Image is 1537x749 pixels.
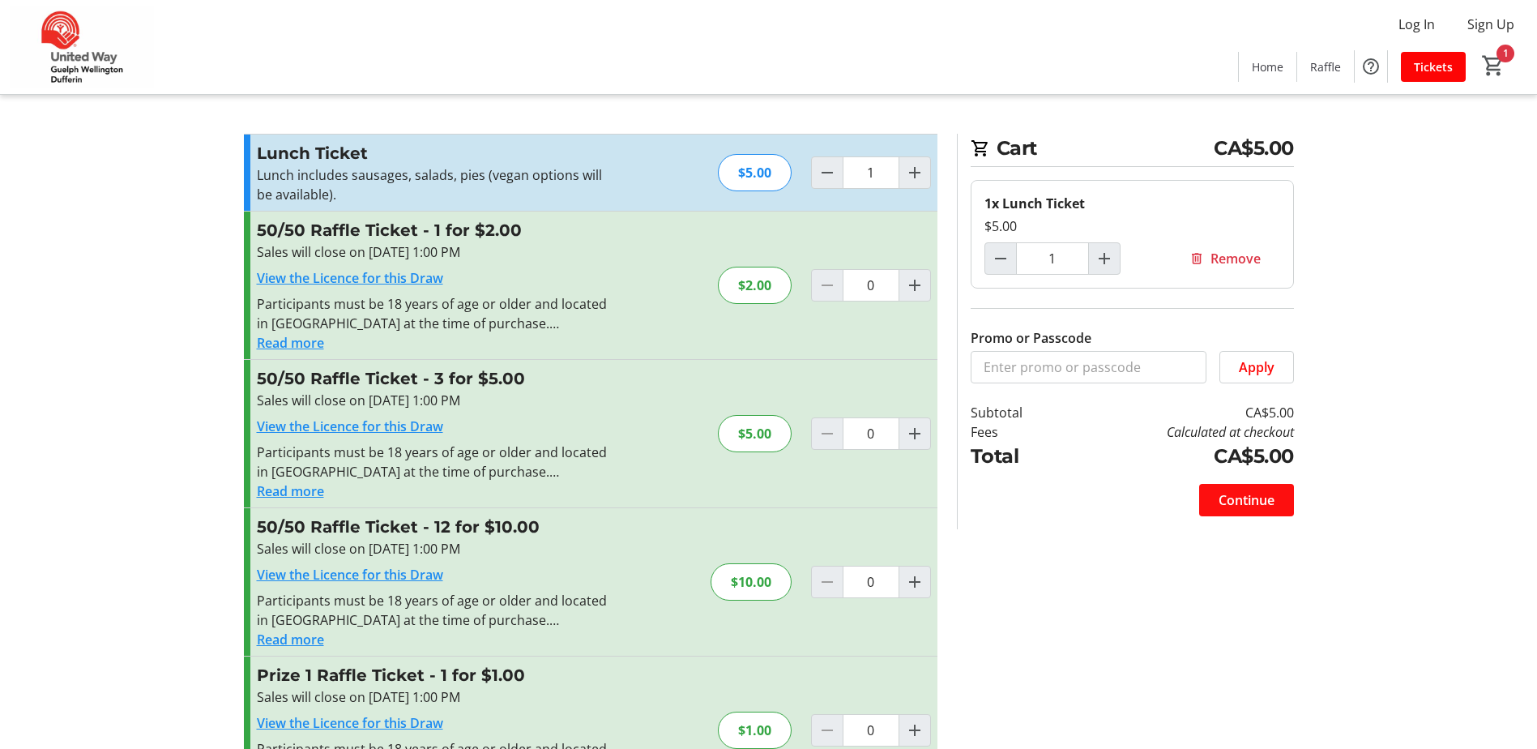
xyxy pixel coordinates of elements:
[899,715,930,746] button: Increment by one
[899,270,930,301] button: Increment by one
[1214,134,1294,163] span: CA$5.00
[1401,52,1466,82] a: Tickets
[257,218,611,242] h3: 50/50 Raffle Ticket - 1 for $2.00
[718,712,792,749] div: $1.00
[812,157,843,188] button: Decrement by one
[1064,442,1293,471] td: CA$5.00
[257,417,443,435] a: View the Licence for this Draw
[718,154,792,191] div: $5.00
[1355,50,1387,83] button: Help
[1239,357,1274,377] span: Apply
[257,165,611,204] p: Lunch includes sausages, salads, pies (vegan options will be available).
[1398,15,1435,34] span: Log In
[1210,249,1261,268] span: Remove
[843,566,899,598] input: 50/50 Raffle Ticket Quantity
[984,194,1280,213] div: 1x Lunch Ticket
[1252,58,1283,75] span: Home
[257,515,611,539] h3: 50/50 Raffle Ticket - 12 for $10.00
[257,443,611,481] div: Participants must be 18 years of age or older and located in [GEOGRAPHIC_DATA] at the time of pur...
[257,714,443,732] a: View the Licence for this Draw
[257,391,611,410] div: Sales will close on [DATE] 1:00 PM
[1016,242,1089,275] input: Lunch Ticket Quantity
[1454,11,1527,37] button: Sign Up
[971,422,1065,442] td: Fees
[1239,52,1296,82] a: Home
[1064,403,1293,422] td: CA$5.00
[257,591,611,630] div: Participants must be 18 years of age or older and located in [GEOGRAPHIC_DATA] at the time of pur...
[257,481,324,501] button: Read more
[899,567,930,597] button: Increment by one
[257,141,611,165] h3: Lunch Ticket
[711,563,792,601] div: $10.00
[257,269,443,287] a: View the Licence for this Draw
[843,156,899,189] input: Lunch Ticket Quantity
[10,6,154,88] img: United Way Guelph Wellington Dufferin's Logo
[718,267,792,304] div: $2.00
[1310,58,1341,75] span: Raffle
[257,333,324,353] button: Read more
[257,294,611,333] div: Participants must be 18 years of age or older and located in [GEOGRAPHIC_DATA] at the time of pur...
[1199,484,1294,516] button: Continue
[1219,490,1274,510] span: Continue
[971,328,1091,348] label: Promo or Passcode
[984,216,1280,236] div: $5.00
[971,134,1294,167] h2: Cart
[257,242,611,262] div: Sales will close on [DATE] 1:00 PM
[899,418,930,449] button: Increment by one
[1414,58,1453,75] span: Tickets
[257,630,324,649] button: Read more
[843,417,899,450] input: 50/50 Raffle Ticket Quantity
[843,714,899,747] input: Prize 1 Raffle Ticket Quantity
[1479,51,1508,80] button: Cart
[1064,422,1293,442] td: Calculated at checkout
[971,442,1065,471] td: Total
[257,566,443,584] a: View the Licence for this Draw
[1385,11,1448,37] button: Log In
[257,663,611,687] h3: Prize 1 Raffle Ticket - 1 for $1.00
[985,243,1016,274] button: Decrement by one
[843,269,899,302] input: 50/50 Raffle Ticket Quantity
[1297,52,1354,82] a: Raffle
[1467,15,1514,34] span: Sign Up
[899,157,930,188] button: Increment by one
[971,403,1065,422] td: Subtotal
[1219,351,1294,383] button: Apply
[1089,243,1120,274] button: Increment by one
[257,687,611,707] div: Sales will close on [DATE] 1:00 PM
[257,539,611,559] div: Sales will close on [DATE] 1:00 PM
[718,415,792,452] div: $5.00
[971,351,1206,383] input: Enter promo or passcode
[257,366,611,391] h3: 50/50 Raffle Ticket - 3 for $5.00
[1170,242,1280,275] button: Remove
